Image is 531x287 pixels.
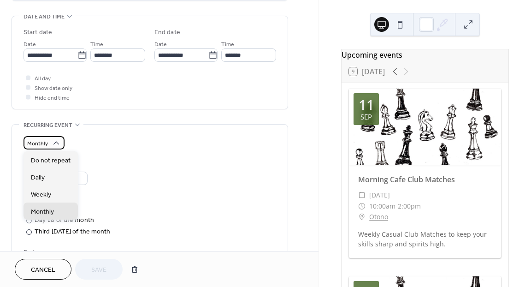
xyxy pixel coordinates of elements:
span: - [395,201,398,212]
span: Weekly [31,190,51,200]
span: Cancel [31,265,55,275]
div: Third [DATE] of the month [35,227,111,237]
span: [DATE] [369,190,390,201]
span: Show date only [35,84,72,93]
span: Monthly [31,207,54,217]
div: End date [154,28,180,37]
span: Date and time [24,12,65,22]
a: Otono [369,211,388,222]
div: ​ [358,211,366,222]
div: Repeat on [24,204,274,214]
span: Daily [31,173,45,183]
div: Weekly Casual Club Matches to keep your skills sharp and spirits high. [349,229,501,249]
div: Sep [360,114,372,120]
div: ​ [358,190,366,201]
span: Date [24,40,36,49]
span: Date [154,40,167,49]
span: Do not repeat [31,156,71,166]
div: ​ [358,201,366,212]
span: 2:00pm [398,201,421,212]
div: Upcoming events [342,49,508,60]
span: Monthly [27,138,48,149]
div: Morning Cafe Club Matches [349,174,501,185]
span: All day [35,74,51,84]
div: 11 [359,98,374,112]
span: Time [90,40,103,49]
button: Cancel [15,259,71,280]
div: Ends [24,248,274,257]
span: Hide end time [35,93,70,103]
span: Time [221,40,234,49]
span: Recurring event [24,120,72,130]
div: Day 18 of the month [35,215,94,225]
div: Start date [24,28,52,37]
span: 10:00am [369,201,395,212]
